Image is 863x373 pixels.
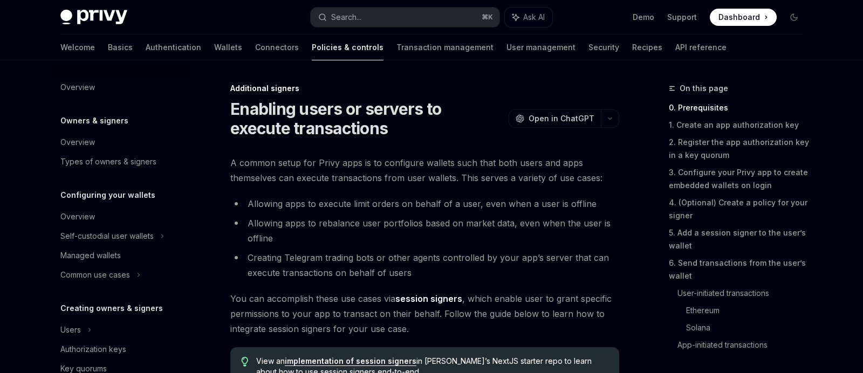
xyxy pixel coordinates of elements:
[680,82,728,95] span: On this page
[395,293,462,305] a: session signers
[669,194,811,224] a: 4. (Optional) Create a policy for your signer
[230,99,504,138] h1: Enabling users or servers to execute transactions
[230,250,619,280] li: Creating Telegram trading bots or other agents controlled by your app’s server that can execute t...
[255,34,299,60] a: Connectors
[675,34,727,60] a: API reference
[241,357,249,367] svg: Tip
[588,34,619,60] a: Security
[667,12,697,23] a: Support
[785,9,803,26] button: Toggle dark mode
[710,9,777,26] a: Dashboard
[669,254,811,285] a: 6. Send transactions from the user’s wallet
[60,155,156,168] div: Types of owners & signers
[632,34,662,60] a: Recipes
[509,109,601,128] button: Open in ChatGPT
[285,356,416,366] a: implementation of session signers
[396,34,494,60] a: Transaction management
[60,210,95,223] div: Overview
[686,302,811,319] a: Ethereum
[311,8,499,27] button: Search...⌘K
[60,189,155,202] h5: Configuring your wallets
[686,319,811,336] a: Solana
[60,136,95,149] div: Overview
[505,8,552,27] button: Ask AI
[214,34,242,60] a: Wallets
[506,34,576,60] a: User management
[60,34,95,60] a: Welcome
[669,164,811,194] a: 3. Configure your Privy app to create embedded wallets on login
[60,10,127,25] img: dark logo
[146,34,201,60] a: Authentication
[108,34,133,60] a: Basics
[52,340,190,359] a: Authorization keys
[60,323,81,336] div: Users
[633,12,654,23] a: Demo
[230,216,619,246] li: Allowing apps to rebalance user portfolios based on market data, even when the user is offline
[529,113,594,124] span: Open in ChatGPT
[52,133,190,152] a: Overview
[52,152,190,171] a: Types of owners & signers
[60,81,95,94] div: Overview
[230,83,619,94] div: Additional signers
[669,224,811,254] a: 5. Add a session signer to the user’s wallet
[60,268,130,281] div: Common use cases
[230,196,619,211] li: Allowing apps to execute limit orders on behalf of a user, even when a user is offline
[60,302,163,315] h5: Creating owners & signers
[230,155,619,185] span: A common setup for Privy apps is to configure wallets such that both users and apps themselves ca...
[482,13,493,22] span: ⌘ K
[52,78,190,97] a: Overview
[677,285,811,302] a: User-initiated transactions
[60,249,121,262] div: Managed wallets
[677,336,811,354] a: App-initiated transactions
[60,114,128,127] h5: Owners & signers
[52,246,190,265] a: Managed wallets
[669,134,811,164] a: 2. Register the app authorization key in a key quorum
[331,11,361,24] div: Search...
[60,230,154,243] div: Self-custodial user wallets
[312,34,383,60] a: Policies & controls
[669,116,811,134] a: 1. Create an app authorization key
[230,291,619,336] span: You can accomplish these use cases via , which enable user to grant specific permissions to your ...
[60,343,126,356] div: Authorization keys
[669,99,811,116] a: 0. Prerequisites
[523,12,545,23] span: Ask AI
[718,12,760,23] span: Dashboard
[52,207,190,226] a: Overview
